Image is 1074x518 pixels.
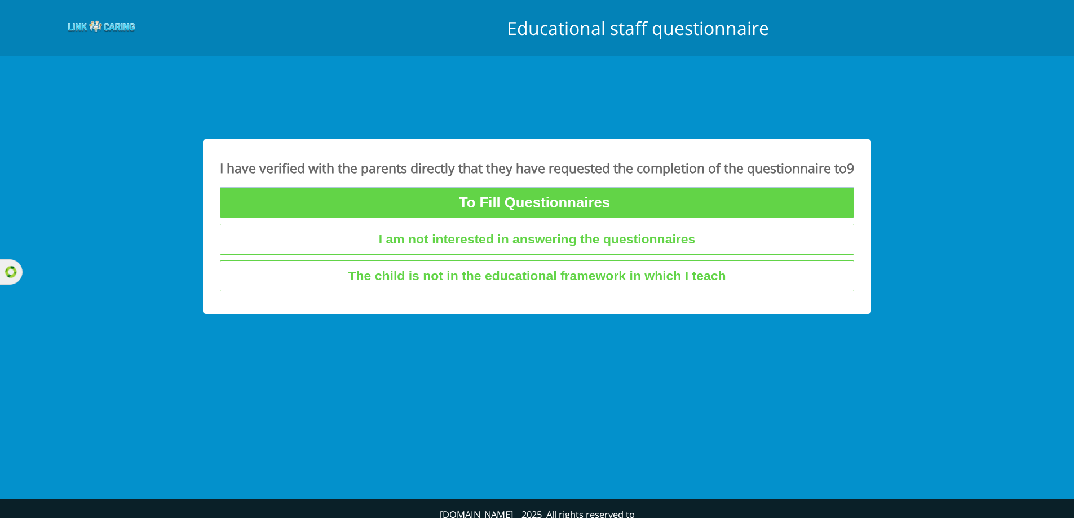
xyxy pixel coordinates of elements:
span: 9 [847,159,854,177]
input: To Fill Questionnaires [220,187,854,218]
input: I am not interested in answering the questionnaires [220,224,854,255]
h1: Educational staff questionnaire [204,20,1072,37]
input: The child is not in the educational framework in which I teach [220,260,854,291]
span: I have verified with the parents directly that they have requested the completion of the question... [220,159,847,177]
img: topLogo.png [68,20,135,33]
